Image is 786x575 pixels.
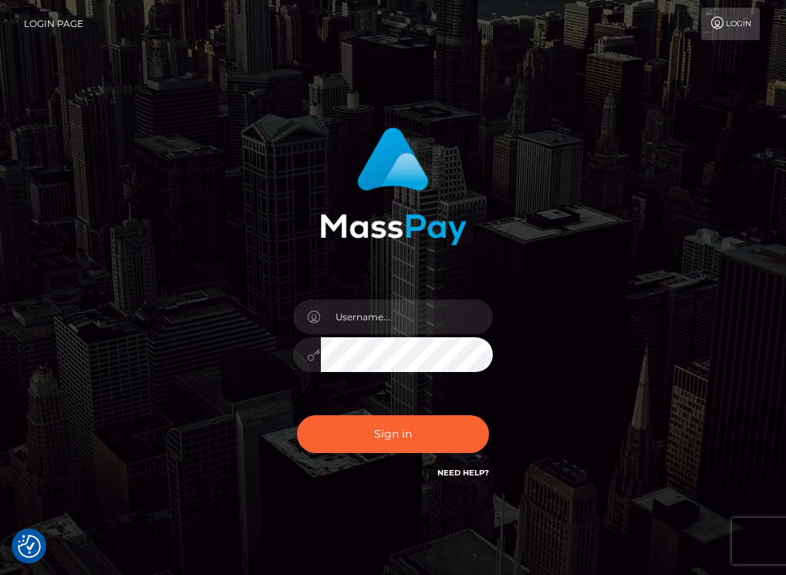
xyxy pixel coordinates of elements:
img: MassPay Login [320,127,467,245]
input: Username... [321,299,494,334]
a: Login Page [24,8,83,40]
a: Need Help? [437,468,489,478]
button: Consent Preferences [18,535,41,558]
a: Login [701,8,760,40]
button: Sign in [297,415,490,453]
img: Revisit consent button [18,535,41,558]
